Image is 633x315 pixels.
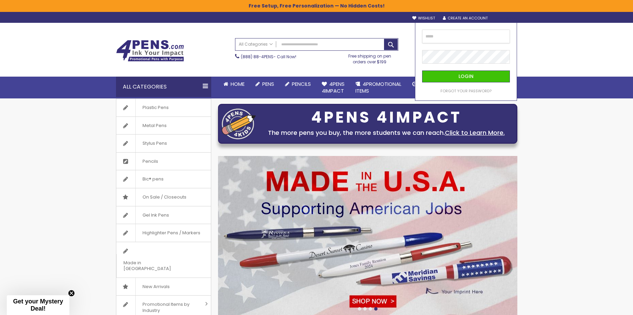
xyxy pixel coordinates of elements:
[116,153,211,170] a: Pencils
[116,206,211,224] a: Gel Ink Pens
[116,117,211,135] a: Metal Pens
[459,73,473,80] span: Login
[7,295,69,315] div: Get your Mystery Deal!Close teaser
[445,128,505,137] a: Click to Learn More.
[13,298,63,312] span: Get your Mystery Deal!
[135,170,170,188] span: Bic® pens
[116,242,211,278] a: Made in [GEOGRAPHIC_DATA]
[350,77,407,99] a: 4PROMOTIONALITEMS
[135,188,193,206] span: On Sale / Closeouts
[135,224,207,242] span: Highlighter Pens / Markers
[135,206,176,224] span: Gel Ink Pens
[355,80,401,94] span: 4PROMOTIONAL ITEMS
[116,77,211,97] div: All Categories
[135,135,174,152] span: Stylus Pens
[322,80,345,94] span: 4Pens 4impact
[231,80,245,88] span: Home
[116,224,211,242] a: Highlighter Pens / Markers
[259,110,514,125] div: 4PENS 4IMPACT
[116,99,211,116] a: Plastic Pens
[218,77,250,92] a: Home
[116,40,184,62] img: 4Pens Custom Pens and Promotional Products
[239,42,273,47] span: All Categories
[422,70,510,82] button: Login
[407,77,437,92] a: Rush
[577,297,633,315] iframe: Google Customer Reviews
[280,77,316,92] a: Pencils
[495,16,517,21] div: Sign In
[135,99,176,116] span: Plastic Pens
[316,77,350,99] a: 4Pens4impact
[341,51,398,64] div: Free shipping on pen orders over $199
[292,80,311,88] span: Pencils
[116,170,211,188] a: Bic® pens
[235,38,276,50] a: All Categories
[222,108,256,139] img: four_pen_logo.png
[259,128,514,138] div: The more pens you buy, the more students we can reach.
[440,89,492,94] a: Forgot Your Password?
[443,16,488,21] a: Create an Account
[250,77,280,92] a: Pens
[116,254,194,278] span: Made in [GEOGRAPHIC_DATA]
[116,188,211,206] a: On Sale / Closeouts
[116,135,211,152] a: Stylus Pens
[412,16,435,21] a: Wishlist
[241,54,296,60] span: - Call Now!
[135,153,165,170] span: Pencils
[262,80,274,88] span: Pens
[241,54,273,60] a: (888) 88-4PENS
[135,278,177,296] span: New Arrivals
[116,278,211,296] a: New Arrivals
[68,290,75,297] button: Close teaser
[135,117,173,135] span: Metal Pens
